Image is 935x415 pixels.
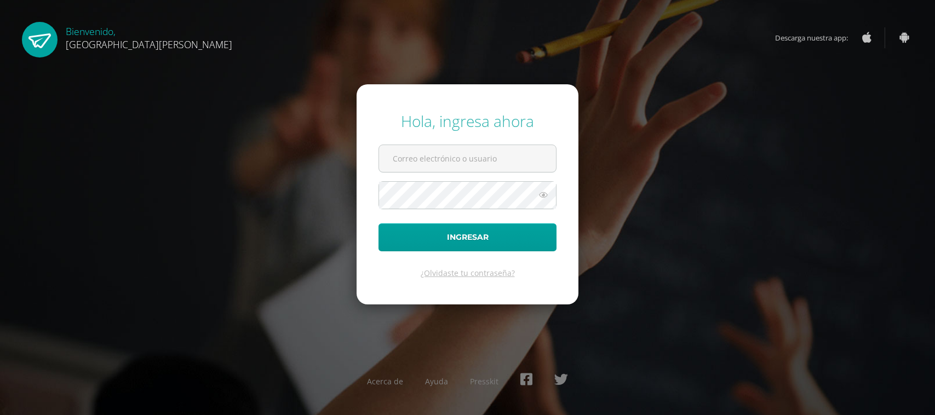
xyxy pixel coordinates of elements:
[470,376,498,387] a: Presskit
[66,38,232,51] span: [GEOGRAPHIC_DATA][PERSON_NAME]
[421,268,515,278] a: ¿Olvidaste tu contraseña?
[378,223,557,251] button: Ingresar
[367,376,403,387] a: Acerca de
[775,27,859,48] span: Descarga nuestra app:
[378,111,557,131] div: Hola, ingresa ahora
[425,376,448,387] a: Ayuda
[379,145,556,172] input: Correo electrónico o usuario
[66,22,232,51] div: Bienvenido,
